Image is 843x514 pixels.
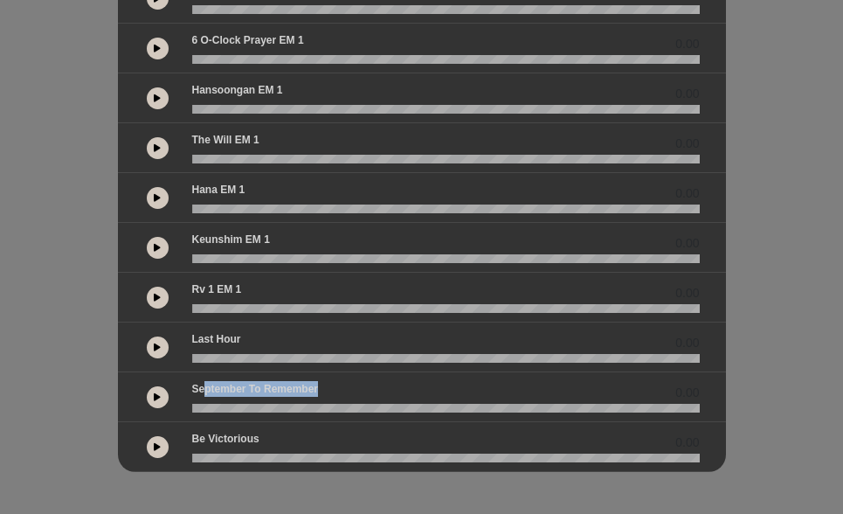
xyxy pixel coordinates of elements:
span: 0.00 [675,284,699,302]
span: 0.00 [675,135,699,153]
span: 0.00 [675,234,699,253]
span: 0.00 [675,434,699,452]
p: 6 o-clock prayer EM 1 [192,32,304,48]
p: September to Remember [192,381,319,397]
p: Hana EM 1 [192,182,245,198]
span: 0.00 [675,334,699,352]
p: Hansoongan EM 1 [192,82,283,98]
p: Keunshim EM 1 [192,232,270,247]
span: 0.00 [675,35,699,53]
span: 0.00 [675,184,699,203]
p: The Will EM 1 [192,132,259,148]
span: 0.00 [675,384,699,402]
p: Be Victorious [192,431,259,447]
span: 0.00 [675,85,699,103]
p: Last Hour [192,331,241,347]
p: Rv 1 EM 1 [192,281,242,297]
